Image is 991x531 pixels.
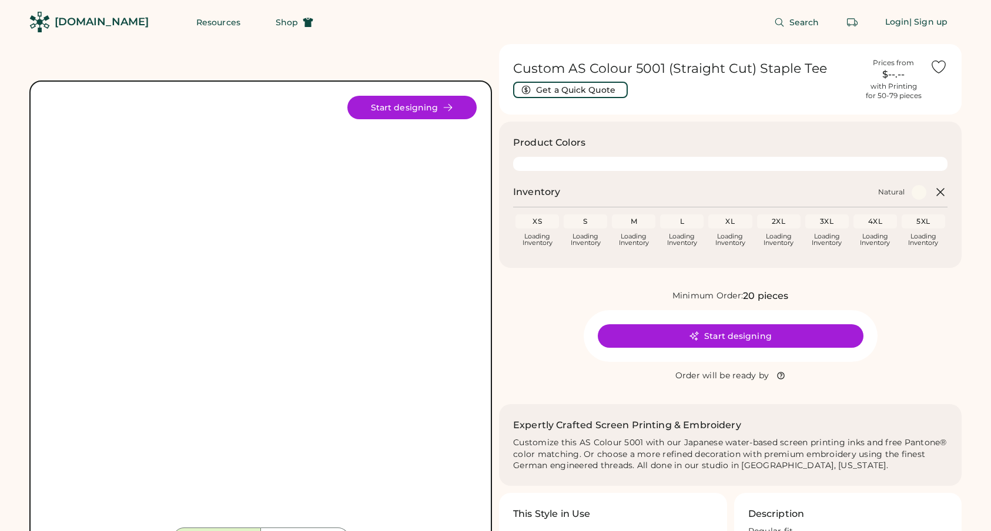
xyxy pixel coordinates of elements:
[841,11,864,34] button: Retrieve an order
[866,82,922,100] div: with Printing for 50-79 pieces
[860,233,890,246] div: Loading Inventory
[513,136,585,150] h3: Product Colors
[571,233,601,246] div: Loading Inventory
[873,58,914,68] div: Prices from
[662,217,701,226] div: L
[878,187,905,197] div: Natural
[182,11,255,34] button: Resources
[904,217,943,226] div: 5XL
[743,289,788,303] div: 20 pieces
[518,217,557,226] div: XS
[45,96,477,527] div: 5001 Style Image
[812,233,842,246] div: Loading Inventory
[566,217,605,226] div: S
[513,437,948,472] div: Customize this AS Colour 5001 with our Japanese water-based screen printing inks and free Pantone...
[513,61,857,77] h1: Custom AS Colour 5001 (Straight Cut) Staple Tee
[513,185,560,199] h2: Inventory
[748,507,805,521] h3: Description
[598,324,863,348] button: Start designing
[885,16,910,28] div: Login
[764,233,794,246] div: Loading Inventory
[715,233,745,246] div: Loading Inventory
[759,217,798,226] div: 2XL
[513,418,741,432] h2: Expertly Crafted Screen Printing & Embroidery
[262,11,327,34] button: Shop
[45,96,477,527] img: 5001 - Natural Front Image
[614,217,653,226] div: M
[856,217,895,226] div: 4XL
[675,370,769,382] div: Order will be ready by
[29,12,50,32] img: Rendered Logo - Screens
[55,15,149,29] div: [DOMAIN_NAME]
[513,507,591,521] h3: This Style in Use
[523,233,553,246] div: Loading Inventory
[347,96,477,119] button: Start designing
[276,18,298,26] span: Shop
[789,18,819,26] span: Search
[672,290,744,302] div: Minimum Order:
[619,233,649,246] div: Loading Inventory
[667,233,697,246] div: Loading Inventory
[909,16,948,28] div: | Sign up
[760,11,833,34] button: Search
[908,233,938,246] div: Loading Inventory
[711,217,749,226] div: XL
[808,217,846,226] div: 3XL
[864,68,923,82] div: $--.--
[513,82,628,98] button: Get a Quick Quote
